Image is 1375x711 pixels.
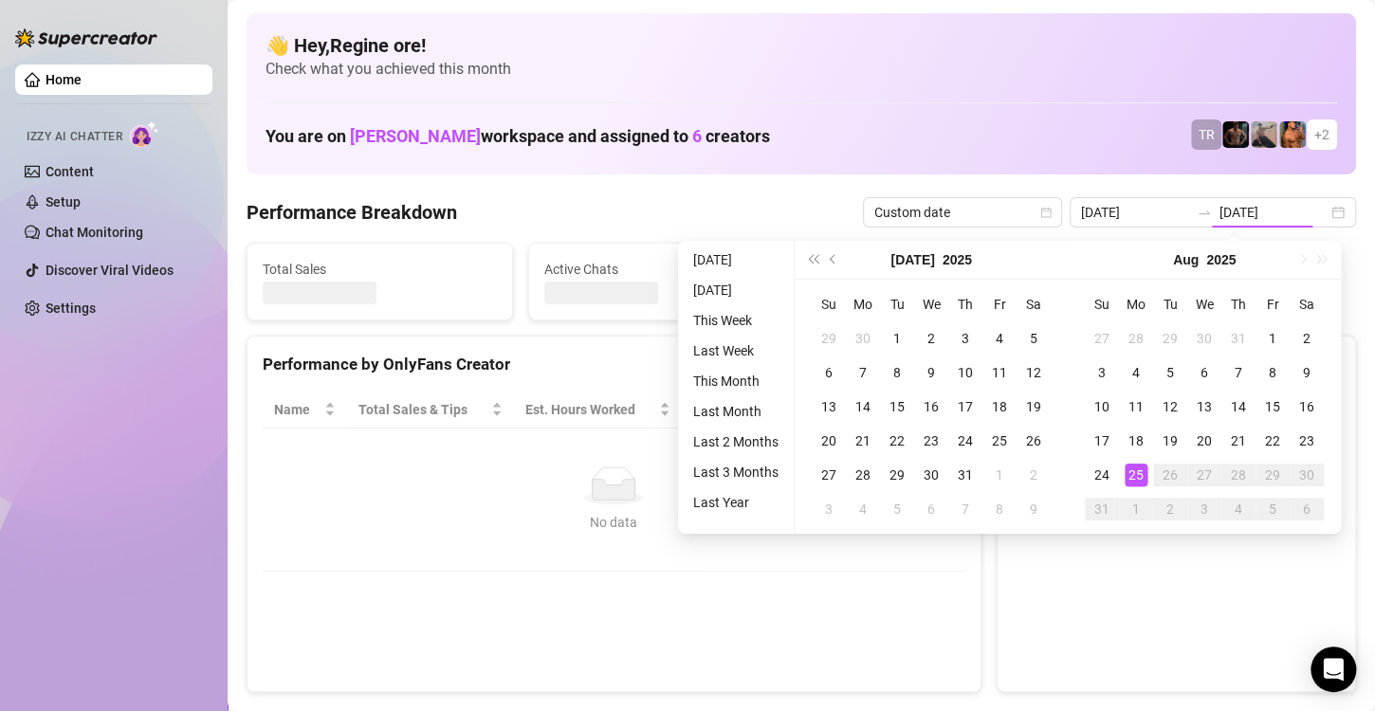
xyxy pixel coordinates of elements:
span: Total Sales & Tips [358,399,487,420]
span: Chat Conversion [820,399,939,420]
a: Content [46,164,94,179]
img: JG [1279,121,1306,148]
span: Custom date [874,198,1051,227]
a: Setup [46,194,81,210]
span: Name [274,399,321,420]
span: + 2 [1314,124,1329,145]
span: Sales / Hour [693,399,782,420]
img: AI Chatter [130,120,159,148]
img: Trent [1222,121,1249,148]
a: Discover Viral Videos [46,263,174,278]
h4: Performance Breakdown [247,199,457,226]
h4: 👋 Hey, Regine ore ! [266,32,1337,59]
span: [PERSON_NAME] [350,126,481,146]
img: logo-BBDzfeDw.svg [15,28,157,47]
div: No data [282,512,946,533]
span: 6 [692,126,702,146]
span: Check what you achieved this month [266,59,1337,80]
a: Home [46,72,82,87]
span: Active Chats [544,259,779,280]
span: to [1197,205,1212,220]
div: Open Intercom Messenger [1311,647,1356,692]
div: Performance by OnlyFans Creator [263,352,965,377]
input: End date [1219,202,1328,223]
span: TR [1199,124,1215,145]
span: swap-right [1197,205,1212,220]
span: Messages Sent [825,259,1059,280]
span: Total Sales [263,259,497,280]
h1: You are on workspace and assigned to creators [266,126,770,147]
span: Izzy AI Chatter [27,128,122,146]
th: Chat Conversion [809,392,965,428]
a: Chat Monitoring [46,225,143,240]
div: Est. Hours Worked [525,399,655,420]
th: Name [263,392,347,428]
div: Sales by OnlyFans Creator [1013,352,1340,377]
input: Start date [1081,202,1189,223]
th: Sales / Hour [682,392,809,428]
img: LC [1251,121,1277,148]
th: Total Sales & Tips [347,392,514,428]
a: Settings [46,301,96,316]
span: calendar [1040,207,1052,218]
